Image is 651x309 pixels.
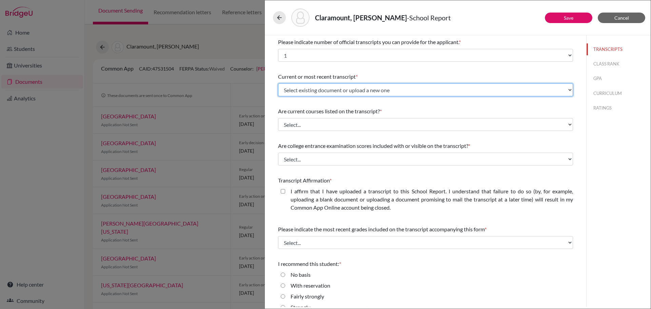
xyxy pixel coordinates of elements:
[587,73,651,84] button: GPA
[278,73,356,80] span: Current or most recent transcript
[587,88,651,99] button: CURRICULUM
[291,187,573,212] label: I affirm that I have uploaded a transcript to this School Report. I understand that failure to do...
[278,108,380,114] span: Are current courses listed on the transcript?
[587,58,651,70] button: CLASS RANK
[587,102,651,114] button: RATINGS
[587,43,651,55] button: TRANSCRIPTS
[278,177,330,184] span: Transcript Affirmation
[278,260,339,267] span: I recommend this student:
[291,271,311,279] label: No basis
[278,39,459,45] span: Please indicate number of official transcripts you can provide for the applicant.
[278,142,468,149] span: Are college entrance examination scores included with or visible on the transcript?
[291,292,324,301] label: Fairly strongly
[291,282,330,290] label: With reservation
[278,226,485,232] span: Please indicate the most recent grades included on the transcript accompanying this form
[315,14,407,22] strong: Claramount, [PERSON_NAME]
[407,14,451,22] span: - School Report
